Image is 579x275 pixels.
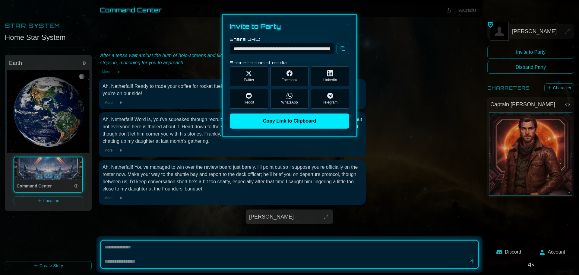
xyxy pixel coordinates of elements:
[230,60,289,65] label: Share to social media:
[311,89,349,109] button: Telegram
[230,114,349,129] button: Copy Link to Clipboard
[282,78,298,82] span: Facebook
[230,89,268,109] button: Reddit
[271,66,309,86] button: Facebook
[271,89,309,109] button: WhatsApp
[337,43,349,54] button: Copy to clipboard
[230,37,260,42] label: Share URL:
[230,22,349,31] h2: Invite to Party
[323,100,337,105] span: Telegram
[344,20,352,27] img: Close
[244,100,254,105] span: Reddit
[244,78,254,82] span: Twitter
[323,78,337,82] span: LinkedIn
[230,66,268,86] button: Twitter
[281,100,298,105] span: WhatsApp
[311,66,349,86] button: LinkedIn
